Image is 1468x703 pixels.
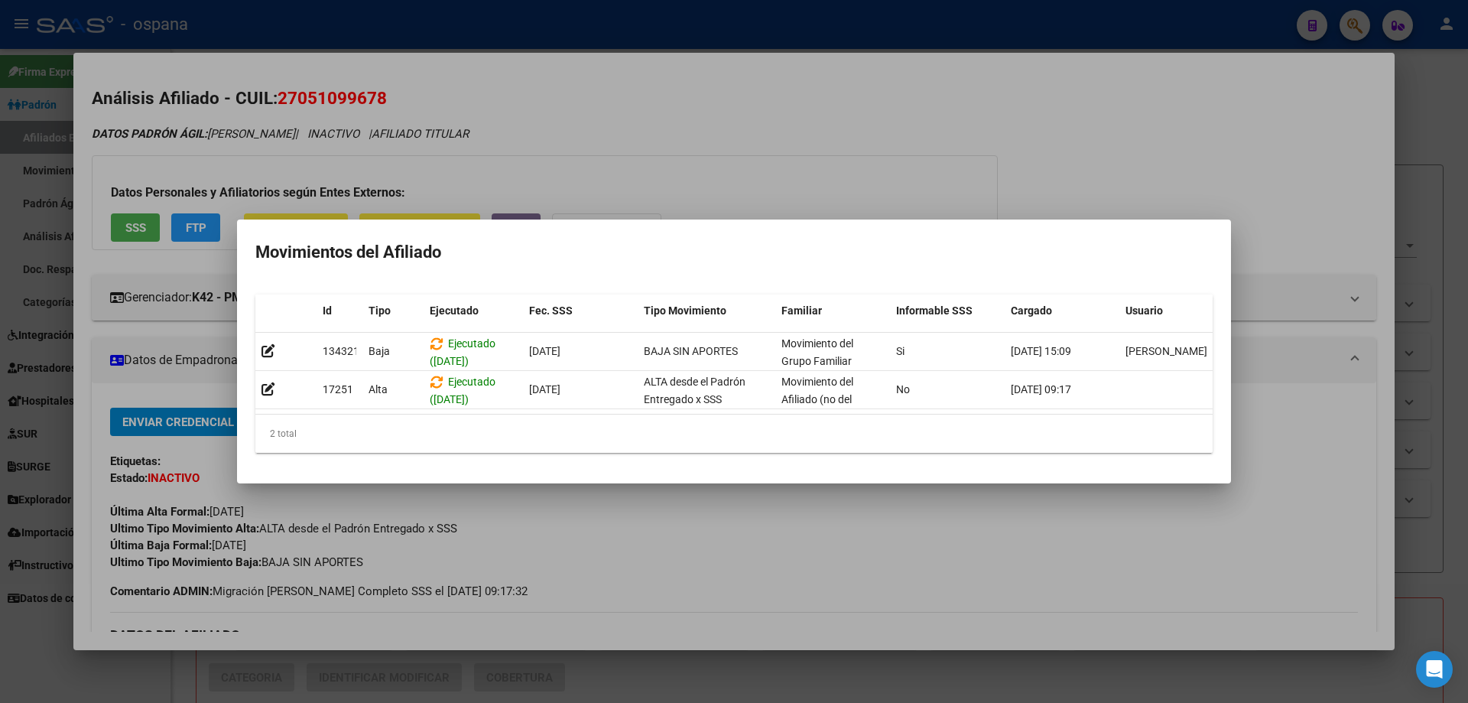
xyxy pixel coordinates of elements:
[890,295,1005,327] datatable-header-cell: Informable SSS
[529,383,560,395] span: [DATE]
[781,376,853,423] span: Movimiento del Afiliado (no del grupo)
[644,376,745,405] span: ALTA desde el Padrón Entregado x SSS
[529,345,560,357] span: [DATE]
[430,376,495,405] span: Ejecutado ([DATE])
[638,295,775,327] datatable-header-cell: Tipo Movimiento
[362,295,424,327] datatable-header-cell: Tipo
[529,304,573,317] span: Fec. SSS
[323,383,353,395] span: 17251
[369,304,391,317] span: Tipo
[430,337,495,367] span: Ejecutado ([DATE])
[781,304,822,317] span: Familiar
[644,345,738,357] span: BAJA SIN APORTES
[1119,295,1234,327] datatable-header-cell: Usuario
[323,304,332,317] span: Id
[255,238,1213,267] h2: Movimientos del Afiliado
[1125,304,1163,317] span: Usuario
[1011,345,1071,357] span: [DATE] 15:09
[781,337,853,367] span: Movimiento del Grupo Familiar
[369,345,390,357] span: Baja
[369,383,388,395] span: Alta
[1011,383,1071,395] span: [DATE] 09:17
[430,304,479,317] span: Ejecutado
[1416,651,1453,688] div: Open Intercom Messenger
[317,295,362,327] datatable-header-cell: Id
[424,295,523,327] datatable-header-cell: Ejecutado
[323,345,359,357] span: 134321
[523,295,638,327] datatable-header-cell: Fec. SSS
[1125,345,1207,357] span: [PERSON_NAME]
[896,383,910,395] span: No
[1011,304,1052,317] span: Cargado
[1005,295,1119,327] datatable-header-cell: Cargado
[644,304,726,317] span: Tipo Movimiento
[896,304,973,317] span: Informable SSS
[896,345,905,357] span: Si
[775,295,890,327] datatable-header-cell: Familiar
[255,415,1213,453] div: 2 total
